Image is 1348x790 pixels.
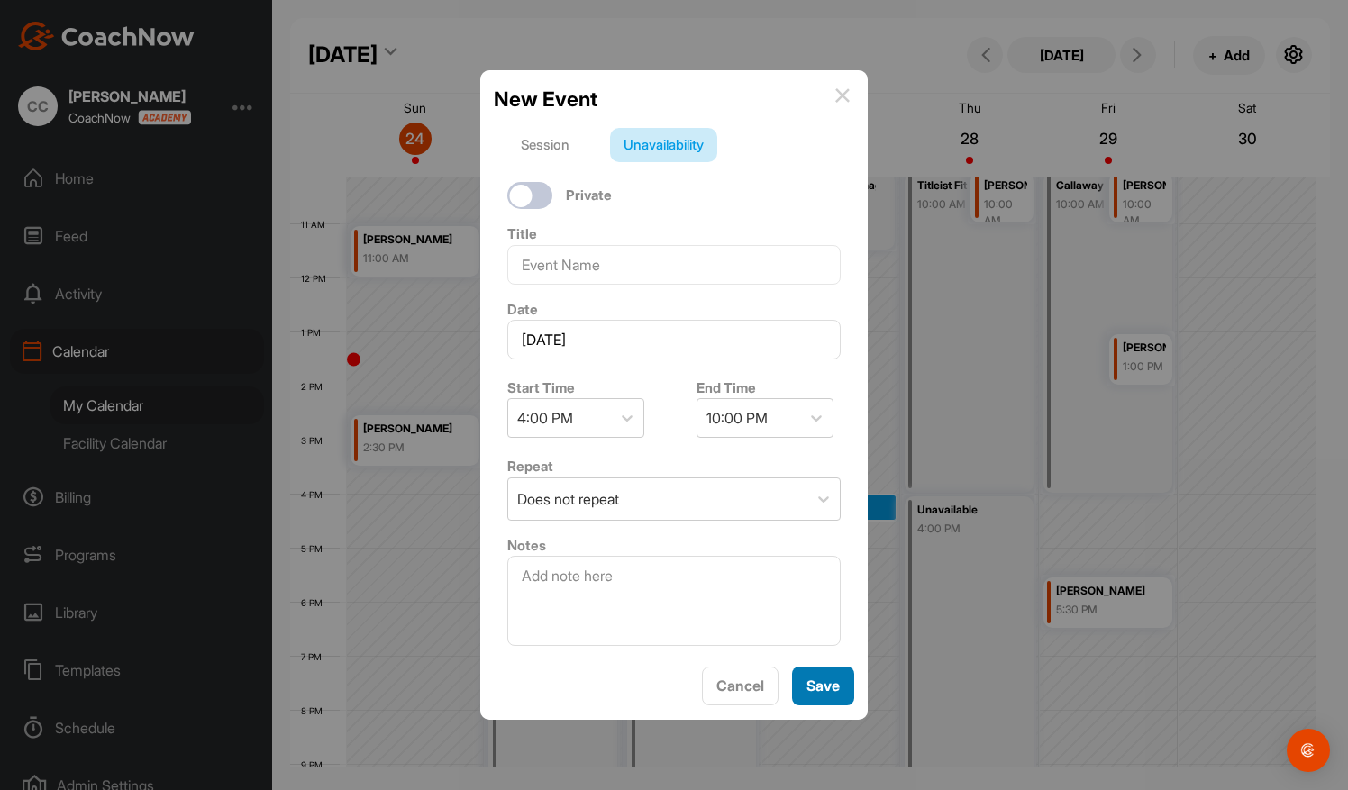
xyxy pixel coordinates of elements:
[1287,729,1330,772] div: Open Intercom Messenger
[566,186,612,206] label: Private
[507,225,537,242] label: Title
[792,667,854,705] button: Save
[697,379,756,396] label: End Time
[517,407,573,429] div: 4:00 PM
[517,488,619,510] div: Does not repeat
[507,320,841,359] input: Select Date
[835,88,850,103] img: info
[494,84,597,114] h2: New Event
[507,301,538,318] label: Date
[610,128,717,162] div: Unavailability
[702,667,779,705] button: Cancel
[507,379,575,396] label: Start Time
[507,458,553,475] label: Repeat
[507,537,546,554] label: Notes
[507,245,841,285] input: Event Name
[706,407,768,429] div: 10:00 PM
[507,128,583,162] div: Session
